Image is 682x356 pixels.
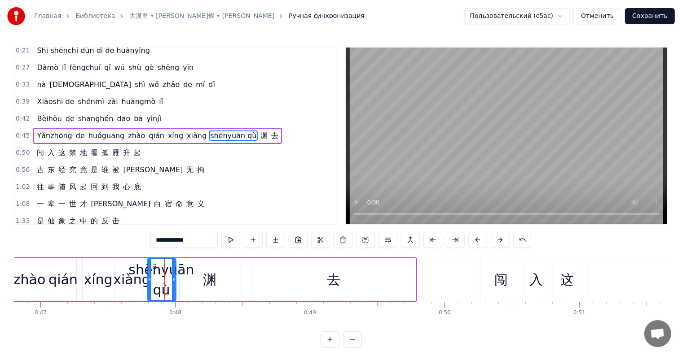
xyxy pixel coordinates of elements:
[121,96,157,107] span: huāngmò
[101,216,110,226] span: 反
[133,182,142,192] span: 底
[13,269,46,290] div: zhào
[36,130,73,141] span: Yǎnzhōng
[270,130,279,141] span: 去
[157,62,180,73] span: shēng
[69,62,101,73] span: fēngchuī
[573,309,585,317] div: 0:51
[185,199,194,209] span: 意
[88,130,125,141] span: huǒguāng
[79,199,88,209] span: 才
[84,269,112,290] div: xíng
[90,148,99,158] span: 看
[90,182,99,192] span: 回
[133,148,142,158] span: 起
[68,148,77,158] span: 禁
[16,63,30,72] span: 0:27
[148,79,160,90] span: wǒ
[47,216,56,226] span: 仙
[122,165,184,175] span: [PERSON_NAME]
[35,309,47,317] div: 0:47
[158,96,164,107] span: lǐ
[530,269,543,290] div: 入
[16,80,30,89] span: 0:33
[47,148,56,158] span: 入
[573,8,621,24] button: Отменить
[167,130,184,141] span: xíng
[175,199,184,209] span: 命
[77,96,105,107] span: shénmì
[36,45,151,56] span: Shì shénchí dùn dì de huànyǐng
[162,79,180,90] span: zhǎo
[61,62,67,73] span: lǐ
[111,165,120,175] span: 被
[113,269,150,290] div: xiàng
[16,200,30,208] span: 1:08
[36,216,45,226] span: 是
[128,260,194,300] div: shēnyuān qù
[57,148,66,158] span: 这
[57,216,66,226] span: 象
[186,130,207,141] span: xiàng
[195,79,206,90] span: mí
[644,320,671,347] div: Открытый чат
[7,7,25,25] img: youka
[65,113,75,124] span: de
[111,148,120,158] span: 雁
[75,12,115,21] a: Библиотека
[148,130,165,141] span: qián
[16,97,30,106] span: 0:39
[47,165,56,175] span: 东
[34,12,365,21] nav: breadcrumb
[260,130,268,141] span: 渊
[48,269,78,290] div: qián
[36,182,45,192] span: 往
[79,148,88,158] span: 地
[625,8,675,24] button: Сохранить
[196,199,205,209] span: 义
[68,216,77,226] span: 之
[129,12,274,21] a: 大漠里 • [PERSON_NAME]燃 • [PERSON_NAME]
[153,199,162,209] span: 白
[16,182,30,191] span: 1:02
[79,165,88,175] span: 竟
[16,217,30,226] span: 1:33
[209,130,257,141] span: shēnyuān qù
[495,269,508,290] div: 闯
[57,165,66,175] span: 经
[182,79,193,90] span: de
[114,62,126,73] span: wú
[36,96,75,107] span: Xiāoshī de
[47,182,56,192] span: 事
[169,309,181,317] div: 0:48
[36,113,62,124] span: Bèihòu
[101,148,110,158] span: 孤
[34,12,61,21] a: Главная
[47,199,56,209] span: 辈
[36,199,45,209] span: 一
[16,148,30,157] span: 0:50
[36,79,47,90] span: nà
[90,165,99,175] span: 是
[101,182,110,192] span: 到
[16,114,30,123] span: 0:42
[103,62,112,73] span: qǐ
[203,269,217,290] div: 渊
[90,199,151,209] span: [PERSON_NAME]
[128,62,142,73] span: shù
[68,199,77,209] span: 世
[16,165,30,174] span: 0:56
[133,113,144,124] span: bā
[79,216,88,226] span: 中
[36,62,59,73] span: Dàmò
[304,309,316,317] div: 0:49
[327,269,341,290] div: 去
[144,62,155,73] span: gè
[122,148,131,158] span: 升
[79,182,88,192] span: 起
[68,165,77,175] span: 究
[48,79,132,90] span: [DEMOGRAPHIC_DATA]
[289,12,365,21] span: Ручная синхронизация
[57,199,66,209] span: 一
[122,182,131,192] span: 心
